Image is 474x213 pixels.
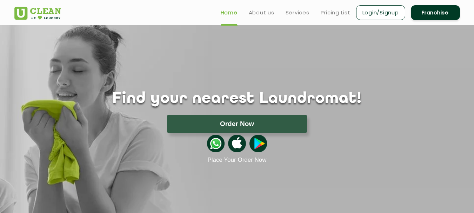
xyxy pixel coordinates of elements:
[228,135,246,152] img: apple-icon.png
[411,5,460,20] a: Franchise
[14,7,61,20] img: UClean Laundry and Dry Cleaning
[249,8,274,17] a: About us
[221,8,238,17] a: Home
[321,8,351,17] a: Pricing List
[286,8,309,17] a: Services
[207,135,225,152] img: whatsappicon.png
[356,5,405,20] a: Login/Signup
[207,157,266,164] a: Place Your Order Now
[9,90,465,108] h1: Find your nearest Laundromat!
[167,115,307,133] button: Order Now
[249,135,267,152] img: playstoreicon.png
